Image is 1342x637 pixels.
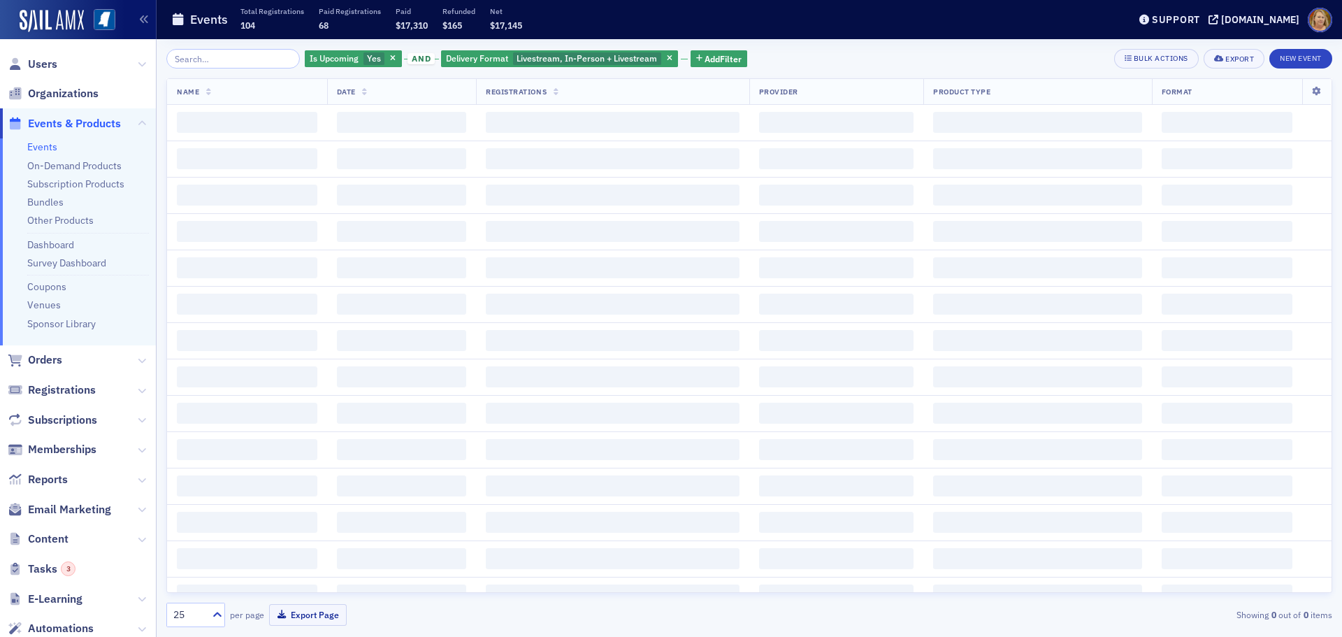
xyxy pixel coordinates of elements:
[1221,13,1299,26] div: [DOMAIN_NAME]
[305,50,402,68] div: Yes
[190,11,228,28] h1: Events
[759,330,914,351] span: ‌
[337,512,467,533] span: ‌
[337,294,467,315] span: ‌
[1162,403,1292,424] span: ‌
[177,257,317,278] span: ‌
[486,112,739,133] span: ‌
[490,20,522,31] span: $17,145
[1162,330,1292,351] span: ‌
[94,9,115,31] img: SailAMX
[27,317,96,330] a: Sponsor Library
[367,52,381,64] span: Yes
[759,439,914,460] span: ‌
[933,221,1142,242] span: ‌
[61,561,75,576] div: 3
[1225,55,1254,63] div: Export
[28,592,82,607] span: E-Learning
[84,9,115,33] a: View Homepage
[486,548,739,569] span: ‌
[759,87,798,96] span: Provider
[933,475,1142,496] span: ‌
[8,592,82,607] a: E-Learning
[1308,8,1332,32] span: Profile
[705,52,742,65] span: Add Filter
[441,50,678,68] div: Livestream, In-Person + Livestream
[166,49,300,69] input: Search…
[759,548,914,569] span: ‌
[933,294,1142,315] span: ‌
[759,185,914,206] span: ‌
[1162,585,1292,606] span: ‌
[27,141,57,153] a: Events
[759,512,914,533] span: ‌
[28,531,68,547] span: Content
[337,185,467,206] span: ‌
[337,148,467,169] span: ‌
[442,6,475,16] p: Refunded
[759,148,914,169] span: ‌
[442,20,462,31] span: $165
[490,6,522,16] p: Net
[1162,548,1292,569] span: ‌
[337,366,467,387] span: ‌
[486,512,739,533] span: ‌
[8,561,75,577] a: Tasks3
[759,221,914,242] span: ‌
[8,472,68,487] a: Reports
[28,86,99,101] span: Organizations
[8,382,96,398] a: Registrations
[337,87,356,96] span: Date
[404,53,439,64] button: and
[407,53,435,64] span: and
[337,548,467,569] span: ‌
[396,20,428,31] span: $17,310
[933,112,1142,133] span: ‌
[27,280,66,293] a: Coupons
[933,87,990,96] span: Product Type
[1208,15,1304,24] button: [DOMAIN_NAME]
[759,403,914,424] span: ‌
[1162,112,1292,133] span: ‌
[1269,51,1332,64] a: New Event
[933,257,1142,278] span: ‌
[28,382,96,398] span: Registrations
[8,621,94,636] a: Automations
[933,366,1142,387] span: ‌
[396,6,428,16] p: Paid
[177,148,317,169] span: ‌
[177,112,317,133] span: ‌
[27,178,124,190] a: Subscription Products
[8,502,111,517] a: Email Marketing
[177,221,317,242] span: ‌
[20,10,84,32] img: SailAMX
[337,257,467,278] span: ‌
[319,20,329,31] span: 68
[953,608,1332,621] div: Showing out of items
[486,294,739,315] span: ‌
[177,330,317,351] span: ‌
[28,57,57,72] span: Users
[486,330,739,351] span: ‌
[28,442,96,457] span: Memberships
[27,196,64,208] a: Bundles
[337,221,467,242] span: ‌
[337,330,467,351] span: ‌
[28,352,62,368] span: Orders
[486,87,547,96] span: Registrations
[8,413,97,428] a: Subscriptions
[8,442,96,457] a: Memberships
[486,257,739,278] span: ‌
[1162,185,1292,206] span: ‌
[28,116,121,131] span: Events & Products
[1301,608,1311,621] strong: 0
[319,6,381,16] p: Paid Registrations
[8,116,121,131] a: Events & Products
[1162,87,1192,96] span: Format
[486,585,739,606] span: ‌
[230,608,264,621] label: per page
[486,439,739,460] span: ‌
[240,6,304,16] p: Total Registrations
[486,475,739,496] span: ‌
